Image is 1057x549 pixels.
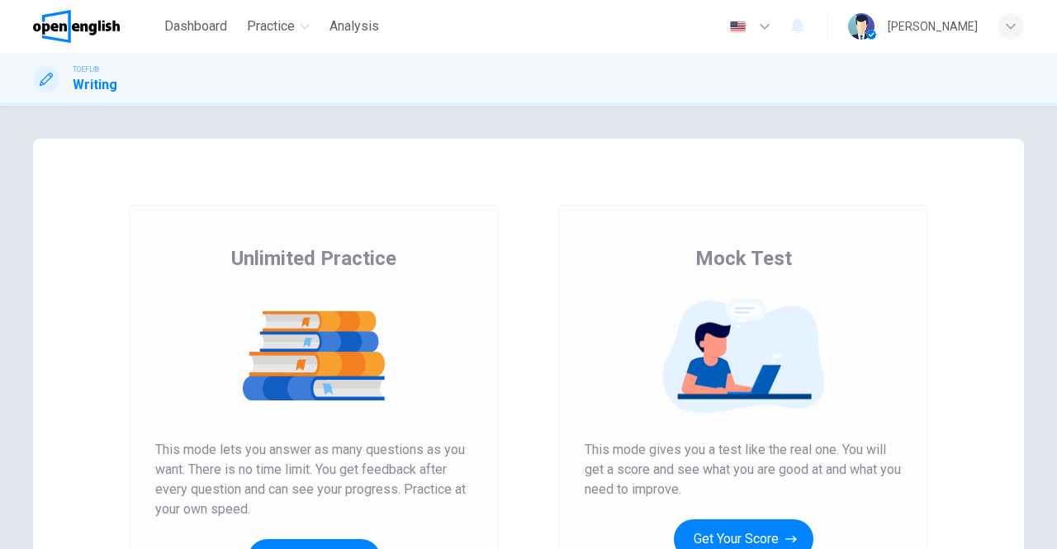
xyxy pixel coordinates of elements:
span: Mock Test [695,245,792,272]
img: OpenEnglish logo [33,10,120,43]
div: [PERSON_NAME] [888,17,978,36]
img: Profile picture [848,13,875,40]
span: Analysis [329,17,379,36]
h1: Writing [73,75,117,95]
button: Analysis [323,12,386,41]
span: This mode lets you answer as many questions as you want. There is no time limit. You get feedback... [155,440,472,519]
span: Practice [247,17,295,36]
span: Dashboard [164,17,227,36]
a: OpenEnglish logo [33,10,158,43]
button: Dashboard [158,12,234,41]
button: Practice [240,12,316,41]
span: Unlimited Practice [231,245,396,272]
span: This mode gives you a test like the real one. You will get a score and see what you are good at a... [585,440,902,499]
span: TOEFL® [73,64,99,75]
img: en [728,21,748,33]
